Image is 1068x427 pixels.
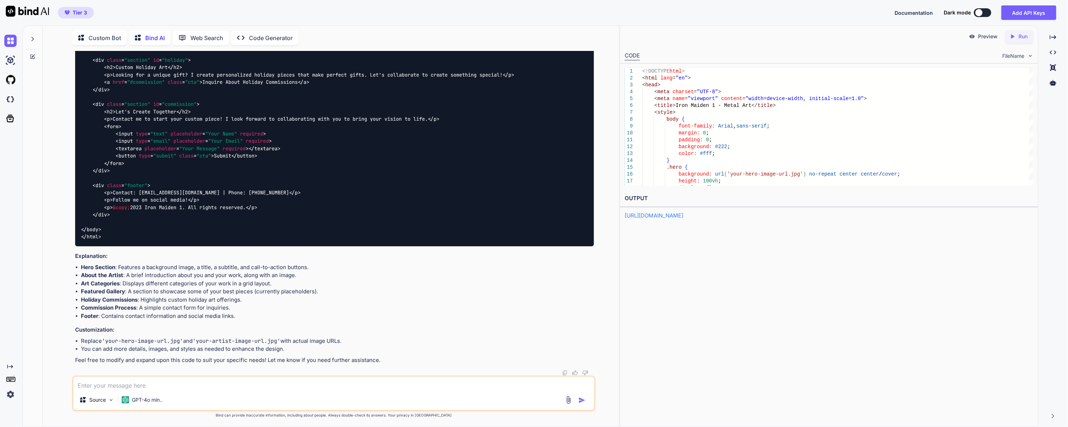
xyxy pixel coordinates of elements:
strong: Hero Section [81,264,115,271]
span: required [246,138,269,145]
img: Bind AI [6,6,49,17]
span: ( [724,171,727,177]
span: #fff [700,151,712,156]
span: </ > [503,72,514,78]
div: 3 [625,82,633,89]
span: height: [679,178,700,184]
span: textarea [254,145,277,152]
strong: Holiday Commissions [81,296,138,303]
span: </ > [92,167,110,174]
span: "#commission" [127,79,165,86]
span: = [694,89,697,95]
span: content [722,96,743,102]
li: Replace and with actual image URLs. [81,337,594,345]
span: </ > [176,108,191,115]
span: > [682,68,685,74]
strong: About the Artist [81,272,123,279]
span: type [136,138,147,145]
span: p [434,116,436,122]
span: form [107,123,119,130]
div: 16 [625,171,633,178]
span: < = = > [116,130,266,137]
span: background: [679,144,712,150]
img: icon [578,397,586,404]
span: ; [718,178,721,184]
span: } [667,158,670,163]
span: 100vh [703,178,718,184]
span: class [107,101,121,108]
p: Feel free to modify and expand upon this code to suit your specific needs! Let me know if you nee... [75,356,594,365]
span: / [879,171,882,177]
span: Arial [718,123,733,129]
div: 9 [625,123,633,130]
span: FileName [1003,52,1025,60]
span: h2 [107,64,113,71]
span: </ > [188,197,199,203]
span: </ > [81,226,101,233]
span: #222 [715,144,728,150]
span: "Your Email" [208,138,243,145]
span: < [655,96,658,102]
span: "cta" [197,152,211,159]
span: </ > [92,212,110,218]
span: "section" [124,101,150,108]
span: font-family: [679,123,715,129]
span: html [646,75,658,81]
span: "holiday" [162,57,188,63]
span: < > [104,72,113,78]
img: copy [562,370,568,376]
strong: Commission Process [81,304,136,311]
span: < [655,103,658,108]
span: title [758,103,773,108]
span: < = = > [116,138,272,145]
span: "UTF-8" [697,89,719,95]
span: "email" [150,138,171,145]
img: chat [4,35,17,47]
span: display: [679,185,703,191]
code: 'your-artist-image-url.jpg' [193,337,280,345]
span: Tier 3 [73,9,87,16]
p: GPT-4o min.. [132,396,163,404]
span: color: [679,151,697,156]
span: </ > [231,152,257,159]
p: Bind AI [145,34,165,42]
li: : Features a background image, a title, a subtitle, and call-to-action buttons. [81,263,594,272]
span: url [715,171,724,177]
span: { [682,116,685,122]
p: Source [89,396,106,404]
span: name [673,96,685,102]
span: h2 [173,64,179,71]
span: > [673,109,676,115]
span: </ > [246,204,257,211]
span: > [864,96,867,102]
span: div [98,212,107,218]
span: head [646,82,658,88]
span: p [107,72,110,78]
span: p [194,197,197,203]
span: "commission" [162,101,197,108]
div: 1 [625,68,633,75]
span: html [670,68,682,74]
span: &copy; [113,204,130,211]
span: div [95,57,104,63]
span: id [153,101,159,108]
span: < = = > [116,152,214,159]
span: class [107,182,121,189]
h3: Explanation: [75,252,594,260]
img: Pick Models [108,397,114,403]
img: attachment [564,396,573,404]
span: ; [712,151,715,156]
span: Iron Maiden 1 - Metal Art [676,103,752,108]
span: < [642,82,645,88]
span: , [733,123,736,129]
span: p [107,116,110,122]
span: "section" [124,57,150,63]
span: ; [897,171,900,177]
span: { [685,164,688,170]
span: p [107,189,110,196]
span: button [237,152,254,159]
span: "text" [150,130,168,137]
span: = [673,75,676,81]
span: "submit" [153,152,176,159]
span: </ > [428,116,439,122]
